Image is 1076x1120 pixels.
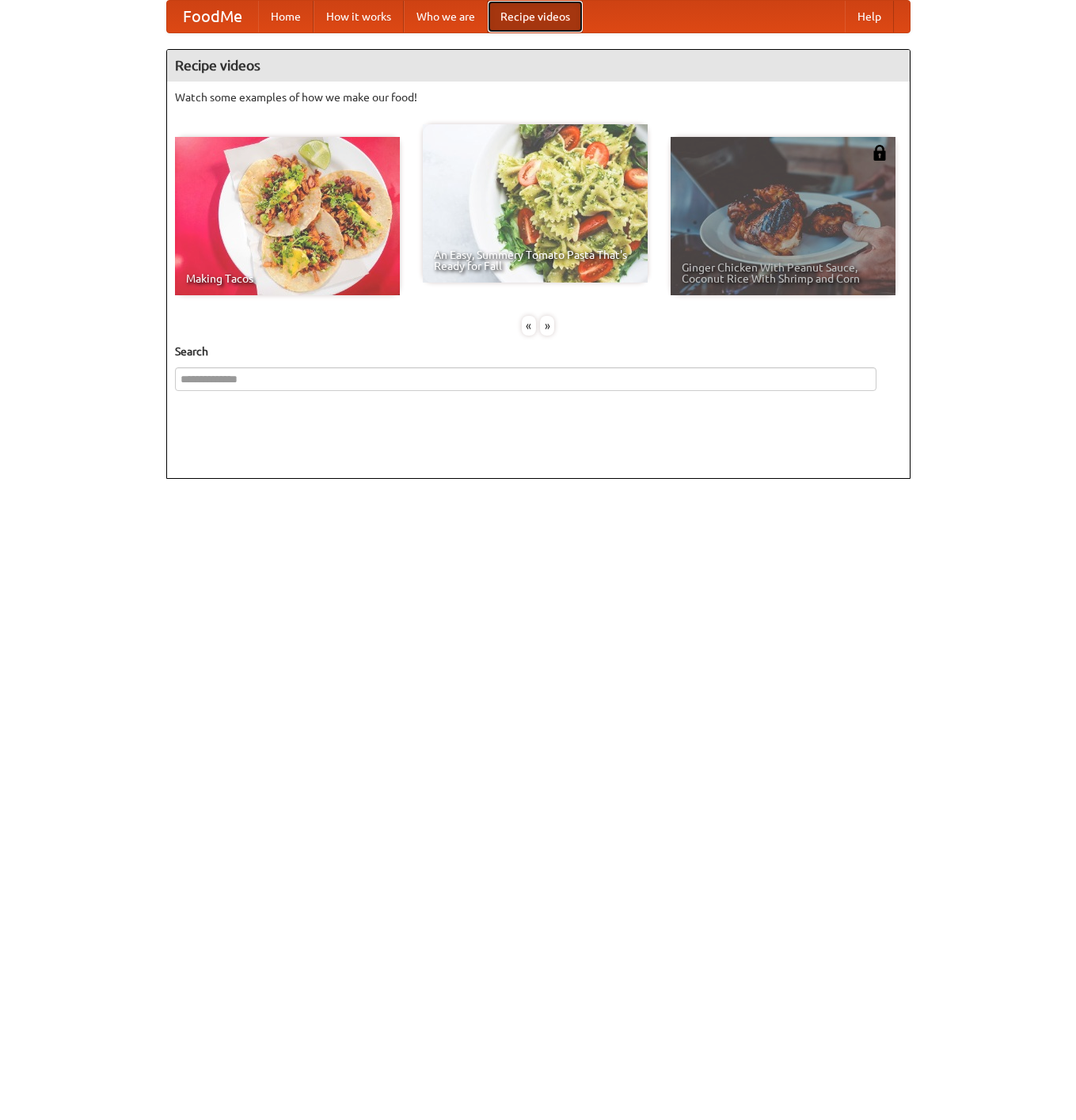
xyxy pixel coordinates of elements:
a: An Easy, Summery Tomato Pasta That's Ready for Fall [423,124,648,283]
div: » [540,316,554,336]
a: FoodMe [167,1,258,32]
a: How it works [314,1,404,32]
span: An Easy, Summery Tomato Pasta That's Ready for Fall [434,249,637,271]
a: Home [258,1,314,32]
a: Who we are [404,1,488,32]
h4: Recipe videos [167,50,910,82]
a: Recipe videos [488,1,583,32]
a: Help [845,1,894,32]
span: Making Tacos [186,273,389,284]
a: Making Tacos [175,137,400,295]
h5: Search [175,344,902,359]
img: 483408.png [872,145,888,161]
div: « [522,316,536,336]
p: Watch some examples of how we make our food! [175,89,902,105]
